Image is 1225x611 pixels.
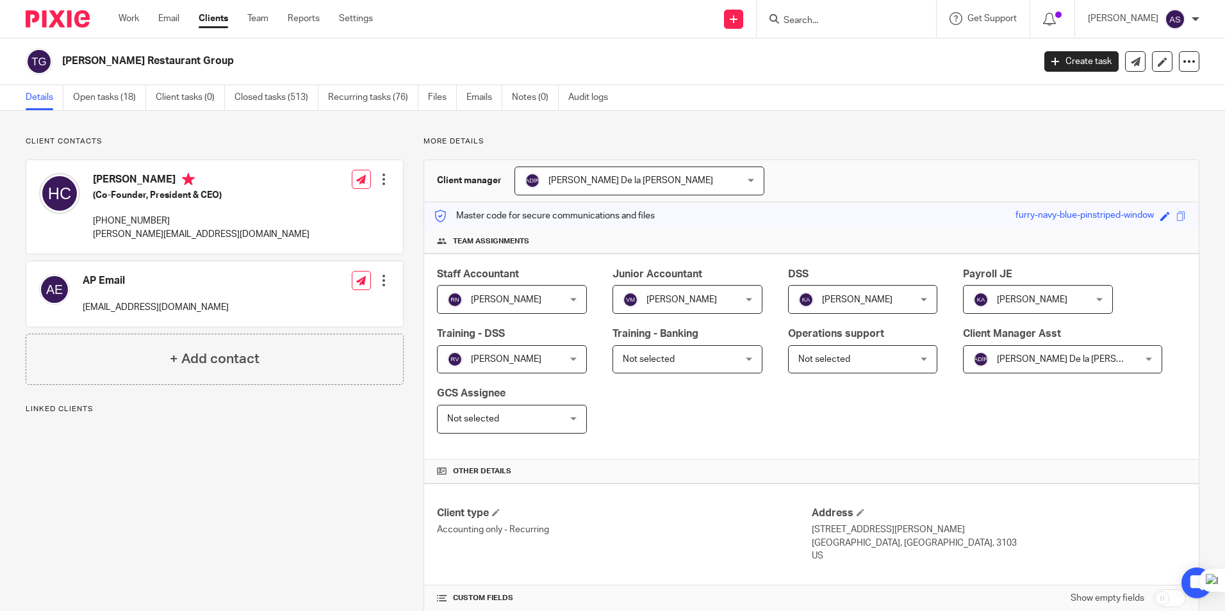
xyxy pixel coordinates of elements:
a: Audit logs [568,85,618,110]
h4: Address [812,507,1186,520]
img: svg%3E [39,173,80,214]
h2: [PERSON_NAME] Restaurant Group [62,54,832,68]
p: More details [423,136,1199,147]
img: svg%3E [1165,9,1185,29]
span: Training - Banking [612,329,698,339]
p: US [812,550,1186,562]
span: [PERSON_NAME] [471,355,541,364]
img: Pixie [26,10,90,28]
a: Work [119,12,139,25]
span: [PERSON_NAME] De la [PERSON_NAME] [997,355,1162,364]
h4: Client type [437,507,811,520]
img: svg%3E [525,173,540,188]
a: Files [428,85,457,110]
a: Client tasks (0) [156,85,225,110]
img: svg%3E [39,274,70,305]
span: GCS Assignee [437,388,506,398]
span: Client Manager Asst [963,329,1061,339]
a: Open tasks (18) [73,85,146,110]
h5: (Co-Founder, President & CEO) [93,189,309,202]
span: Other details [453,466,511,477]
span: [PERSON_NAME] [997,295,1067,304]
img: svg%3E [973,292,989,307]
a: Create task [1044,51,1119,72]
p: [PERSON_NAME] [1088,12,1158,25]
h3: Client manager [437,174,502,187]
a: Recurring tasks (76) [328,85,418,110]
span: Not selected [447,414,499,423]
p: Linked clients [26,404,404,414]
img: svg%3E [447,352,463,367]
p: Client contacts [26,136,404,147]
span: Staff Accountant [437,269,519,279]
p: [STREET_ADDRESS][PERSON_NAME] [812,523,1186,536]
p: [PERSON_NAME][EMAIL_ADDRESS][DOMAIN_NAME] [93,228,309,241]
p: Accounting only - Recurring [437,523,811,536]
i: Primary [182,173,195,186]
h4: + Add contact [170,349,259,369]
a: Emails [466,85,502,110]
a: Clients [199,12,228,25]
span: Team assignments [453,236,529,247]
a: Notes (0) [512,85,559,110]
label: Show empty fields [1071,592,1144,605]
h4: CUSTOM FIELDS [437,593,811,603]
div: furry-navy-blue-pinstriped-window [1015,209,1154,224]
a: Settings [339,12,373,25]
span: [PERSON_NAME] [822,295,892,304]
span: Operations support [788,329,884,339]
img: svg%3E [447,292,463,307]
p: [EMAIL_ADDRESS][DOMAIN_NAME] [83,301,229,314]
img: svg%3E [973,352,989,367]
span: Payroll JE [963,269,1012,279]
span: [PERSON_NAME] De la [PERSON_NAME] [548,176,713,185]
span: Get Support [967,14,1017,23]
img: svg%3E [26,48,53,75]
h4: [PERSON_NAME] [93,173,309,189]
span: Not selected [798,355,850,364]
span: [PERSON_NAME] [471,295,541,304]
span: Not selected [623,355,675,364]
a: Email [158,12,179,25]
span: Training - DSS [437,329,505,339]
a: Closed tasks (513) [234,85,318,110]
a: Details [26,85,63,110]
a: Team [247,12,268,25]
h4: AP Email [83,274,229,288]
p: [GEOGRAPHIC_DATA], [GEOGRAPHIC_DATA], 3103 [812,537,1186,550]
img: svg%3E [623,292,638,307]
span: DSS [788,269,809,279]
span: Junior Accountant [612,269,702,279]
a: Reports [288,12,320,25]
span: [PERSON_NAME] [646,295,717,304]
p: Master code for secure communications and files [434,209,655,222]
p: [PHONE_NUMBER] [93,215,309,227]
input: Search [782,15,898,27]
img: svg%3E [798,292,814,307]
